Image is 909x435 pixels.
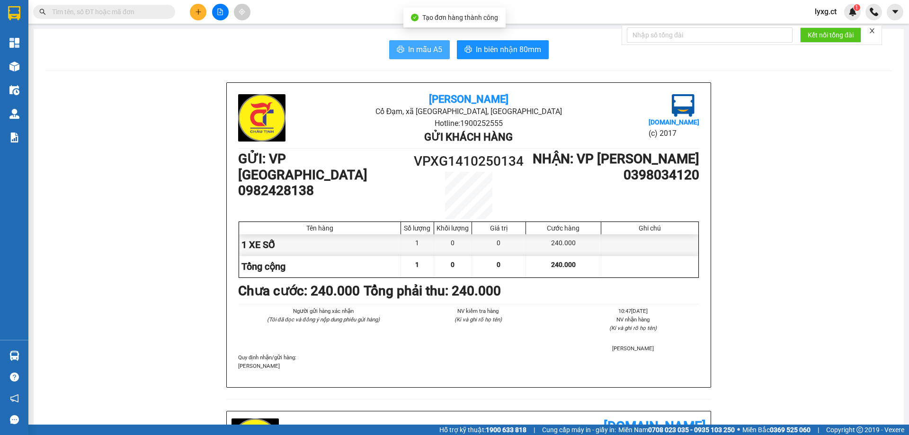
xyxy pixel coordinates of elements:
h1: VPXG1410250134 [411,151,526,172]
h1: 0982428138 [238,183,411,199]
strong: 0708 023 035 - 0935 103 250 [648,426,735,434]
li: 10:47[DATE] [567,307,699,315]
span: | [818,425,819,435]
input: Tìm tên, số ĐT hoặc mã đơn [52,7,164,17]
button: caret-down [887,4,903,20]
span: message [10,415,19,424]
b: GỬI : VP [GEOGRAPHIC_DATA] [238,151,367,183]
li: Cổ Đạm, xã [GEOGRAPHIC_DATA], [GEOGRAPHIC_DATA] [89,23,396,35]
img: warehouse-icon [9,351,19,361]
b: [PERSON_NAME] [429,93,508,105]
strong: 0369 525 060 [770,426,811,434]
span: | [534,425,535,435]
span: Miền Nam [618,425,735,435]
span: Kết nối tổng đài [808,30,854,40]
span: Miền Bắc [742,425,811,435]
li: NV nhận hàng [567,315,699,324]
img: logo.jpg [672,94,695,117]
div: Cước hàng [528,224,598,232]
li: Người gửi hàng xác nhận [257,307,389,315]
img: phone-icon [870,8,878,16]
span: printer [464,45,472,54]
b: NHẬN : VP [PERSON_NAME] [533,151,699,167]
div: 1 XE SỐ [239,234,401,256]
img: dashboard-icon [9,38,19,48]
div: Tên hàng [241,224,398,232]
h1: 0398034120 [526,167,699,183]
i: (Kí và ghi rõ họ tên) [609,325,657,331]
img: logo.jpg [12,12,59,59]
span: Tạo đơn hàng thành công [422,14,498,21]
button: printerIn biên nhận 80mm [457,40,549,59]
li: Hotline: 1900252555 [315,117,622,129]
div: Khối lượng [437,224,469,232]
span: aim [239,9,245,15]
img: solution-icon [9,133,19,142]
img: logo.jpg [238,94,285,142]
button: plus [190,4,206,20]
li: (c) 2017 [649,127,699,139]
input: Nhập số tổng đài [627,27,793,43]
span: printer [397,45,404,54]
img: logo-vxr [8,6,20,20]
span: file-add [217,9,223,15]
img: icon-new-feature [848,8,857,16]
span: Cung cấp máy in - giấy in: [542,425,616,435]
span: caret-down [891,8,900,16]
b: Tổng phải thu: 240.000 [364,283,501,299]
img: warehouse-icon [9,62,19,71]
div: Số lượng [403,224,431,232]
span: In mẫu A5 [408,44,442,55]
li: Hotline: 1900252555 [89,35,396,47]
button: file-add [212,4,229,20]
li: [PERSON_NAME] [567,344,699,353]
div: Ghi chú [604,224,696,232]
li: NV kiểm tra hàng [412,307,544,315]
li: Cổ Đạm, xã [GEOGRAPHIC_DATA], [GEOGRAPHIC_DATA] [315,106,622,117]
i: (Kí và ghi rõ họ tên) [454,316,502,323]
span: ⚪️ [737,428,740,432]
span: plus [195,9,202,15]
i: (Tôi đã đọc và đồng ý nộp dung phiếu gửi hàng) [267,316,380,323]
img: warehouse-icon [9,109,19,119]
span: lyxg.ct [807,6,844,18]
div: 240.000 [526,234,601,256]
div: 0 [434,234,472,256]
b: [DOMAIN_NAME] [604,418,706,434]
span: 240.000 [551,261,576,268]
span: search [39,9,46,15]
span: copyright [856,426,863,433]
b: [DOMAIN_NAME] [649,118,699,126]
span: Hỗ trợ kỹ thuật: [439,425,526,435]
b: GỬI : VP [GEOGRAPHIC_DATA] [12,69,141,100]
div: Quy định nhận/gửi hàng : [238,353,699,370]
div: Giá trị [474,224,523,232]
sup: 1 [854,4,860,11]
strong: 1900 633 818 [486,426,526,434]
button: printerIn mẫu A5 [389,40,450,59]
img: warehouse-icon [9,85,19,95]
span: close [869,27,875,34]
b: Gửi khách hàng [424,131,513,143]
button: aim [234,4,250,20]
div: 1 [401,234,434,256]
span: question-circle [10,373,19,382]
span: 1 [855,4,858,11]
span: 0 [497,261,500,268]
span: 0 [451,261,454,268]
b: Chưa cước : 240.000 [238,283,360,299]
span: notification [10,394,19,403]
span: In biên nhận 80mm [476,44,541,55]
span: check-circle [411,14,419,21]
span: Tổng cộng [241,261,285,272]
button: Kết nối tổng đài [800,27,861,43]
span: 1 [415,261,419,268]
div: 0 [472,234,526,256]
p: [PERSON_NAME] [238,362,699,370]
